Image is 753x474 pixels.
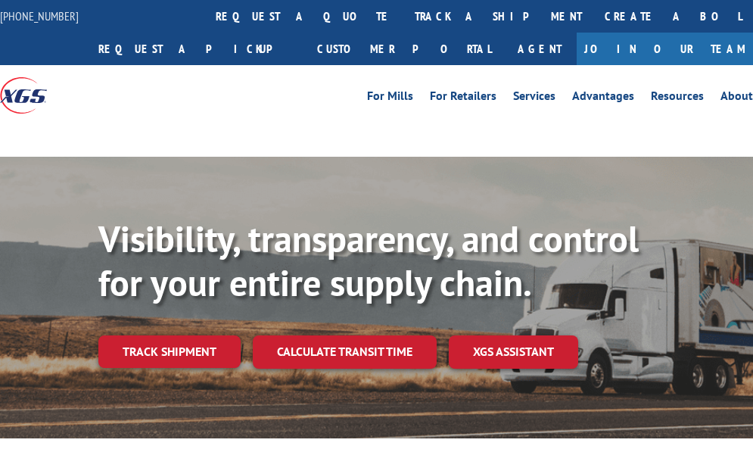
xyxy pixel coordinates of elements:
a: Resources [651,90,704,107]
a: Services [513,90,555,107]
a: Request a pickup [87,33,306,65]
a: For Mills [367,90,413,107]
b: Visibility, transparency, and control for your entire supply chain. [98,215,639,306]
a: Agent [503,33,577,65]
a: For Retailers [430,90,496,107]
a: Advantages [572,90,634,107]
a: XGS ASSISTANT [449,335,578,368]
a: Calculate transit time [253,335,437,368]
a: Join Our Team [577,33,753,65]
a: About [720,90,753,107]
a: Customer Portal [306,33,503,65]
a: Track shipment [98,335,241,367]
